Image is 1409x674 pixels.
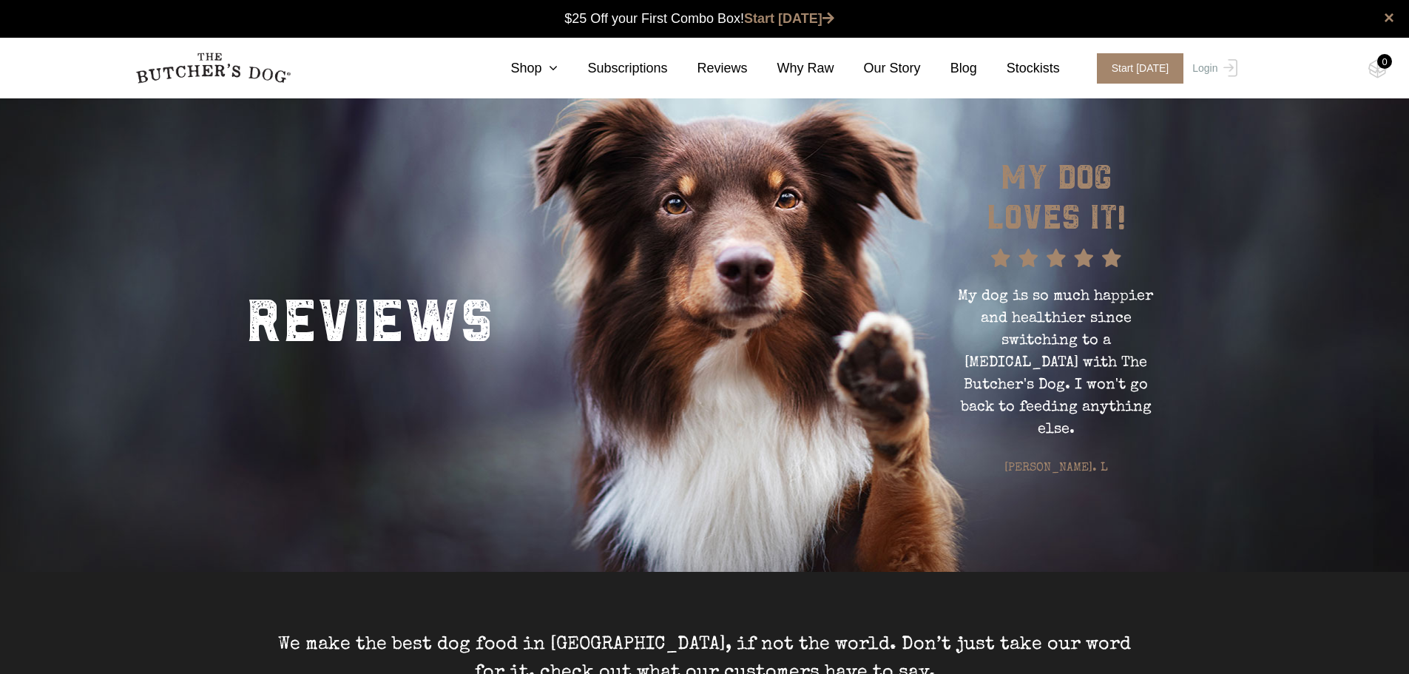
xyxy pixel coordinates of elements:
a: Start [DATE] [744,11,834,26]
a: Blog [921,58,977,78]
a: Login [1189,53,1237,84]
a: Subscriptions [558,58,667,78]
a: Stockists [977,58,1060,78]
div: 0 [1377,54,1392,69]
a: Start [DATE] [1082,53,1189,84]
a: Why Raw [748,58,834,78]
p: [PERSON_NAME]. L [949,459,1163,477]
a: close [1384,9,1394,27]
p: My dog is so much happier and healthier since switching to a [MEDICAL_DATA] with The Butcher's Do... [949,286,1163,441]
img: review stars [991,249,1121,267]
a: Reviews [668,58,748,78]
img: TBD_Cart-Empty.png [1368,59,1387,78]
a: Shop [481,58,558,78]
a: Our Story [834,58,921,78]
h2: MY DOG LOVES IT! [979,158,1134,237]
h2: Reviews [246,269,493,365]
span: Start [DATE] [1097,53,1184,84]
